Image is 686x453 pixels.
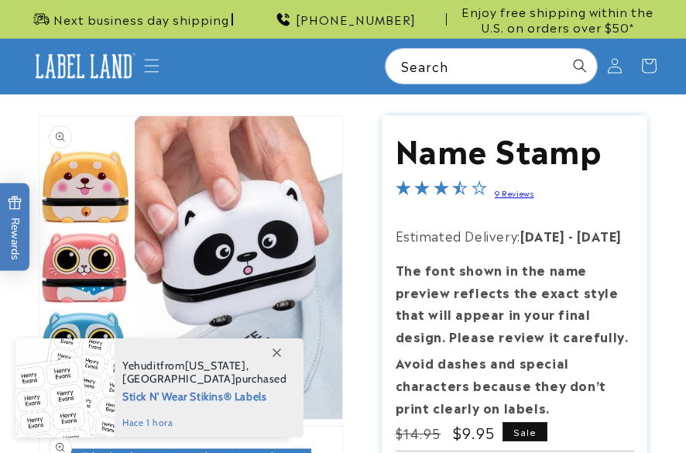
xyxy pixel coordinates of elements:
strong: The font shown in the name preview reflects the exact style that will appear in your final design... [396,260,629,345]
span: Stick N' Wear Stikins® Labels [122,386,287,405]
button: Search [563,49,597,83]
span: 3.3-star overall rating [396,182,487,201]
s: $14.95 [396,424,441,442]
span: hace 1 hora [122,416,287,430]
span: [PHONE_NUMBER] [296,12,416,27]
a: 9 Reviews [495,187,533,198]
span: Next business day shipping [53,12,229,27]
a: Label Land [23,43,144,89]
span: Yehudit [122,359,160,372]
span: $9.95 [453,422,496,443]
strong: - [568,226,574,245]
strong: Avoid dashes and special characters because they don’t print clearly on labels. [396,353,606,417]
p: Estimated Delivery: [396,225,634,247]
span: from , purchased [122,359,287,386]
span: Sale [502,422,547,441]
span: [GEOGRAPHIC_DATA] [122,372,235,386]
summary: Menu [135,49,169,83]
h1: Name Stamp [396,129,634,169]
strong: [DATE] [577,226,622,245]
span: Rewards [8,195,22,259]
img: Label Land [29,50,139,84]
span: [US_STATE] [185,359,246,372]
span: Enjoy free shipping within the U.S. on orders over $50* [453,4,661,34]
strong: [DATE] [520,226,565,245]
